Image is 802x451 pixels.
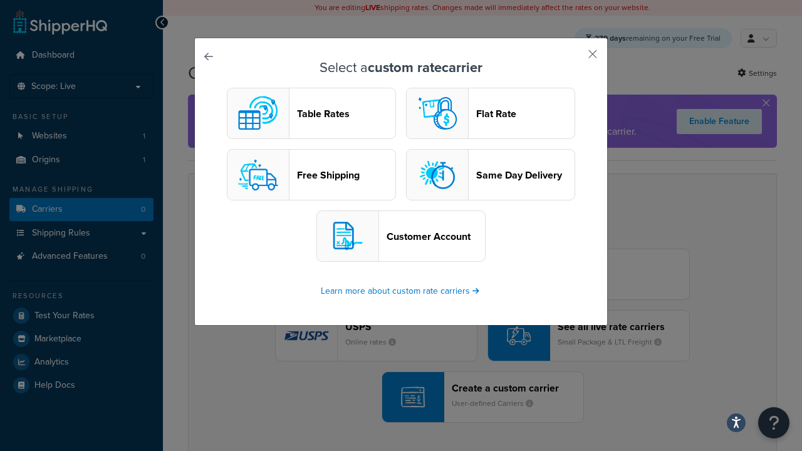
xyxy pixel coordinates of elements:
[368,57,482,78] strong: custom rate carrier
[323,211,373,261] img: customerAccount logo
[412,88,462,138] img: flat logo
[297,108,395,120] header: Table Rates
[227,149,396,200] button: free logoFree Shipping
[233,88,283,138] img: custom logo
[226,60,576,75] h3: Select a
[316,210,486,262] button: customerAccount logoCustomer Account
[412,150,462,200] img: sameday logo
[476,169,575,181] header: Same Day Delivery
[321,284,481,298] a: Learn more about custom rate carriers
[387,231,485,242] header: Customer Account
[476,108,575,120] header: Flat Rate
[406,149,575,200] button: sameday logoSame Day Delivery
[227,88,396,139] button: custom logoTable Rates
[233,150,283,200] img: free logo
[406,88,575,139] button: flat logoFlat Rate
[297,169,395,181] header: Free Shipping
